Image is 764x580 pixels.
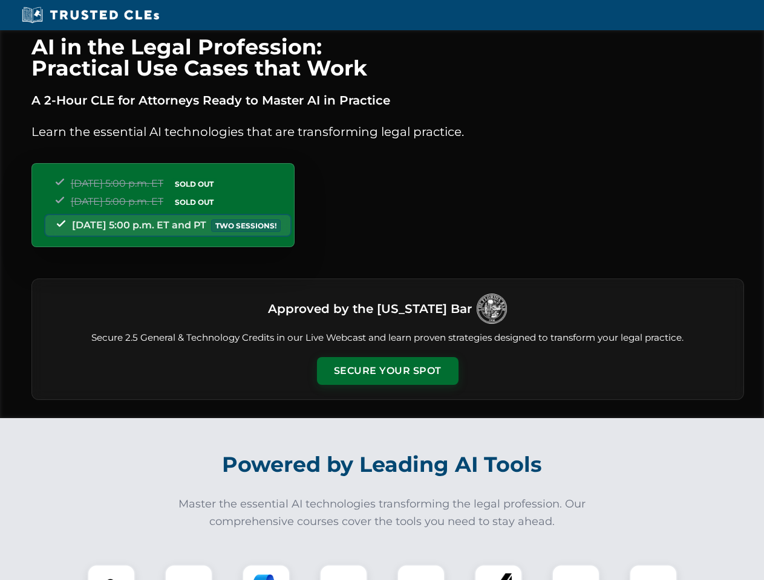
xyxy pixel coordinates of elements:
h1: AI in the Legal Profession: Practical Use Cases that Work [31,36,744,79]
img: Trusted CLEs [18,6,163,24]
img: Logo [477,294,507,324]
span: SOLD OUT [171,196,218,208]
button: Secure Your Spot [317,357,459,385]
h3: Approved by the [US_STATE] Bar [268,298,472,320]
p: Secure 2.5 General & Technology Credits in our Live Webcast and learn proven strategies designed ... [47,331,729,345]
p: A 2-Hour CLE for Attorneys Ready to Master AI in Practice [31,91,744,110]
p: Master the essential AI technologies transforming the legal profession. Our comprehensive courses... [171,495,594,530]
span: SOLD OUT [171,178,218,190]
h2: Powered by Leading AI Tools [47,443,717,486]
span: [DATE] 5:00 p.m. ET [71,178,163,189]
p: Learn the essential AI technologies that are transforming legal practice. [31,122,744,141]
span: [DATE] 5:00 p.m. ET [71,196,163,207]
